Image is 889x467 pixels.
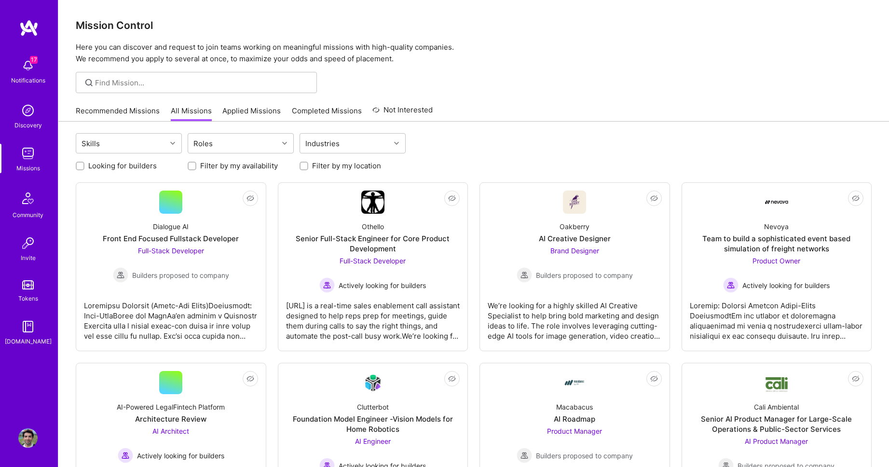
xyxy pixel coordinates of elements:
i: icon EyeClosed [852,375,860,383]
img: Community [16,187,40,210]
img: Company Logo [765,373,788,393]
div: Front End Focused Fullstack Developer [103,233,239,244]
div: Notifications [11,75,45,85]
div: Othello [362,221,384,232]
span: Full-Stack Developer [138,247,204,255]
img: guide book [18,317,38,336]
p: Here you can discover and request to join teams working on meaningful missions with high-quality ... [76,41,872,65]
span: Brand Designer [550,247,599,255]
span: Product Owner [752,257,800,265]
label: Filter by my availability [200,161,278,171]
div: AI Roadmap [554,414,595,424]
i: icon Chevron [170,141,175,146]
span: Builders proposed to company [536,451,633,461]
div: Clutterbot [357,402,389,412]
div: Macabacus [556,402,593,412]
a: Not Interested [372,104,433,122]
a: Company LogoOthelloSenior Full-Stack Engineer for Core Product DevelopmentFull-Stack Developer Ac... [286,191,460,343]
span: AI Architect [152,427,189,435]
span: Builders proposed to company [132,270,229,280]
img: tokens [22,280,34,289]
img: Actively looking for builders [319,277,335,293]
div: [URL] is a real-time sales enablement call assistant designed to help reps prep for meetings, gui... [286,293,460,341]
div: Invite [21,253,36,263]
i: icon Chevron [394,141,399,146]
span: Builders proposed to company [536,270,633,280]
div: Community [13,210,43,220]
label: Looking for builders [88,161,157,171]
img: logo [19,19,39,37]
div: Team to build a sophisticated event based simulation of freight networks [690,233,864,254]
span: AI Product Manager [745,437,808,445]
div: Cali Ambiental [754,402,799,412]
div: Oakberry [560,221,589,232]
h3: Mission Control [76,19,872,31]
div: Loremipsu Dolorsit (Ametc-Adi Elits)Doeiusmodt: Inci-UtlaBoree dol MagnAa’en adminim v Quisnostr ... [84,293,258,341]
div: Dialogue AI [153,221,189,232]
i: icon EyeClosed [246,194,254,202]
span: AI Engineer [355,437,391,445]
img: Builders proposed to company [113,267,128,283]
div: AI-Powered LegalFintech Platform [117,402,225,412]
i: icon EyeClosed [852,194,860,202]
img: Company Logo [361,371,384,394]
img: Builders proposed to company [517,267,532,283]
span: Actively looking for builders [742,280,830,290]
div: Skills [79,137,102,151]
img: Actively looking for builders [118,448,133,463]
div: [DOMAIN_NAME] [5,336,52,346]
div: Loremip: Dolorsi Ametcon Adipi-Elits DoeiusmodtEm inc utlabor et doloremagna aliquaenimad mi veni... [690,293,864,341]
i: icon EyeClosed [650,194,658,202]
span: Actively looking for builders [137,451,224,461]
i: icon EyeClosed [246,375,254,383]
label: Filter by my location [312,161,381,171]
input: Find Mission... [95,78,310,88]
img: Actively looking for builders [723,277,739,293]
div: Missions [16,163,40,173]
div: Tokens [18,293,38,303]
a: Company LogoOakberryAI Creative DesignerBrand Designer Builders proposed to companyBuilders propo... [488,191,662,343]
img: Invite [18,233,38,253]
a: All Missions [171,106,212,122]
a: Company LogoNevoyaTeam to build a sophisticated event based simulation of freight networksProduct... [690,191,864,343]
a: User Avatar [16,428,40,448]
div: We’re looking for a highly skilled AI Creative Specialist to help bring bold marketing and design... [488,293,662,341]
a: Applied Missions [222,106,281,122]
div: AI Creative Designer [539,233,611,244]
div: Discovery [14,120,42,130]
div: Senior AI Product Manager for Large-Scale Operations & Public-Sector Services [690,414,864,434]
img: Builders proposed to company [517,448,532,463]
img: discovery [18,101,38,120]
i: icon Chevron [282,141,287,146]
div: Architecture Review [135,414,206,424]
div: Senior Full-Stack Engineer for Core Product Development [286,233,460,254]
img: Company Logo [563,191,586,214]
div: Roles [191,137,215,151]
i: icon EyeClosed [650,375,658,383]
i: icon EyeClosed [448,375,456,383]
span: Product Manager [547,427,602,435]
img: User Avatar [18,428,38,448]
a: Completed Missions [292,106,362,122]
div: Nevoya [764,221,789,232]
i: icon SearchGrey [83,77,95,88]
img: bell [18,56,38,75]
div: Foundation Model Engineer -Vision Models for Home Robotics [286,414,460,434]
a: Recommended Missions [76,106,160,122]
img: Company Logo [563,371,586,394]
img: teamwork [18,144,38,163]
a: Dialogue AIFront End Focused Fullstack DeveloperFull-Stack Developer Builders proposed to company... [84,191,258,343]
span: Actively looking for builders [339,280,426,290]
span: Full-Stack Developer [340,257,406,265]
i: icon EyeClosed [448,194,456,202]
span: 17 [30,56,38,64]
img: Company Logo [361,191,384,214]
img: Company Logo [765,200,788,204]
div: Industries [303,137,342,151]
